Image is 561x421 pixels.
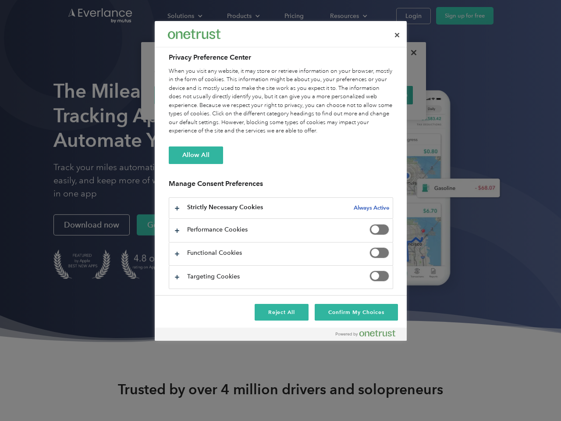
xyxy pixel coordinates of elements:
[155,21,407,341] div: Preference center
[169,146,223,164] button: Allow All
[315,304,398,321] button: Confirm My Choices
[169,52,393,63] h2: Privacy Preference Center
[255,304,309,321] button: Reject All
[168,25,220,43] div: Everlance
[169,67,393,136] div: When you visit any website, it may store or retrieve information on your browser, mostly in the f...
[168,29,220,39] img: Everlance
[336,330,402,341] a: Powered by OneTrust Opens in a new Tab
[387,25,407,45] button: Close
[336,330,395,337] img: Powered by OneTrust Opens in a new Tab
[169,179,393,193] h3: Manage Consent Preferences
[155,21,407,341] div: Privacy Preference Center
